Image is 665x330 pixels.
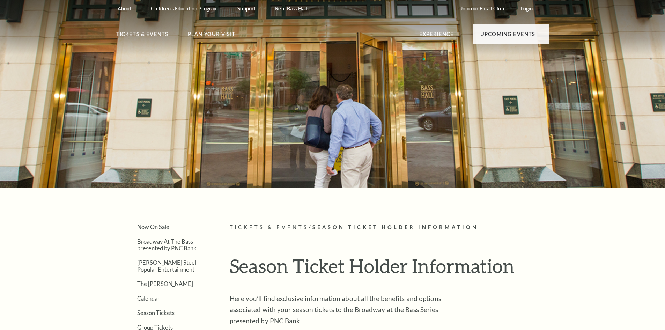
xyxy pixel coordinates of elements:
p: Tickets & Events [116,30,169,43]
p: About [118,6,132,12]
p: Rent Bass Hall [275,6,307,12]
p: Support [237,6,256,12]
a: The [PERSON_NAME] [137,280,193,287]
a: Season Tickets [137,309,175,316]
p: / [230,223,549,232]
a: Broadway At The Bass presented by PNC Bank [137,238,197,251]
p: Plan Your Visit [188,30,236,43]
a: Now On Sale [137,223,169,230]
a: Calendar [137,295,160,302]
h1: Season Ticket Holder Information [230,255,549,283]
p: Children's Education Program [151,6,218,12]
a: [PERSON_NAME] Steel Popular Entertainment [137,259,196,272]
p: Experience [419,30,454,43]
span: Season Ticket Holder Information [312,224,478,230]
span: Tickets & Events [230,224,309,230]
p: Upcoming Events [480,30,535,43]
p: Here you’ll find exclusive information about all the benefits and options associated with your se... [230,293,457,327]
